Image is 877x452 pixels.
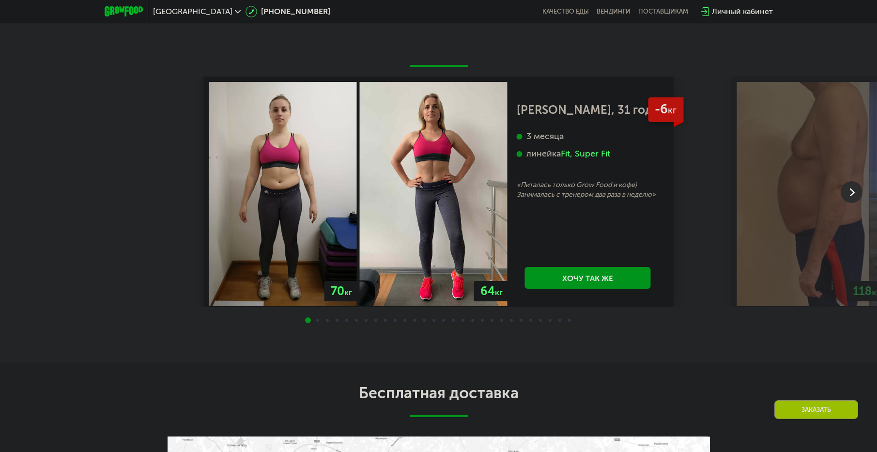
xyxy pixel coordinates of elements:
[525,267,651,289] a: Хочу так же
[638,8,688,16] div: поставщикам
[324,281,358,301] div: 70
[561,148,610,159] div: Fit, Super Fit
[517,180,659,200] p: «Питалась только Grow Food и кофе) Занималась с тренером два раза в неделю»
[517,105,659,115] div: [PERSON_NAME], 31 год
[712,6,773,17] div: Личный кабинет
[517,131,659,142] div: 3 месяца
[246,6,330,17] a: [PHONE_NUMBER]
[517,148,659,159] div: линейка
[474,281,509,301] div: 64
[153,8,232,16] span: [GEOGRAPHIC_DATA]
[542,8,589,16] a: Качество еды
[344,288,352,297] span: кг
[168,383,710,403] h2: Бесплатная доставка
[495,288,503,297] span: кг
[597,8,631,16] a: Вендинги
[841,181,862,203] img: Slide right
[774,400,858,419] div: Заказать
[668,105,677,116] span: кг
[648,97,683,122] div: -6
